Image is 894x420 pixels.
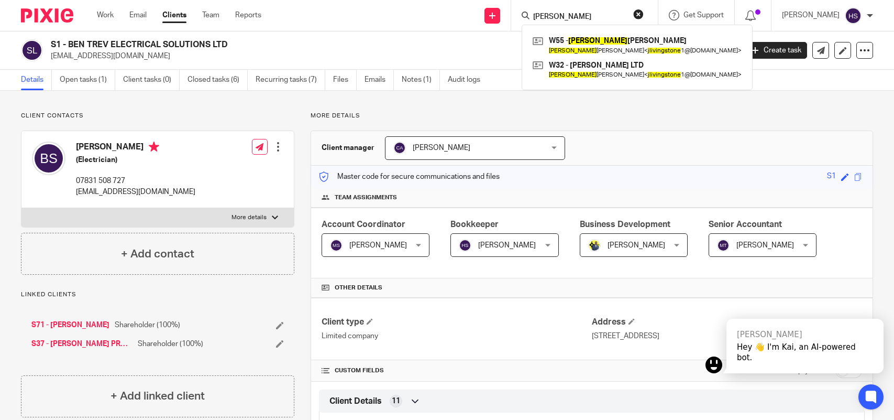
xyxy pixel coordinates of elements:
span: Client Details [329,396,382,407]
p: [STREET_ADDRESS] [592,331,862,341]
button: Clear [633,9,644,19]
a: Reports [235,10,261,20]
span: Business Development [580,220,670,229]
a: Files [333,70,357,90]
p: Master code for secure communications and files [319,171,500,182]
h4: [PERSON_NAME] [76,142,195,155]
img: svg%3E [330,239,343,252]
span: Team assignments [335,193,397,202]
img: svg%3E [32,142,65,175]
a: Clients [162,10,186,20]
p: [EMAIL_ADDRESS][DOMAIN_NAME] [51,51,731,61]
a: Emails [365,70,394,90]
a: Client tasks (0) [123,70,180,90]
h5: (Electrician) [76,155,195,165]
p: 07831 508 727 [76,176,195,186]
a: Team [202,10,219,20]
span: 11 [392,396,400,406]
h4: CUSTOM FIELDS [322,367,592,375]
p: [PERSON_NAME] [782,10,840,20]
a: Recurring tasks (7) [256,70,325,90]
img: kai.png [705,357,722,373]
a: Email [129,10,147,20]
h4: Client type [322,317,592,328]
span: Bookkeeper [450,220,499,229]
span: [PERSON_NAME] [608,242,665,249]
input: Search [532,13,626,22]
p: More details [311,112,873,120]
p: Client contacts [21,112,294,120]
h4: Address [592,317,862,328]
p: More details [231,213,267,222]
span: Senior Accountant [709,220,782,229]
span: Other details [335,284,382,292]
span: Shareholder (100%) [138,339,203,349]
img: svg%3E [393,142,406,154]
h4: + Add linked client [111,388,205,404]
a: Work [97,10,114,20]
span: [PERSON_NAME] [413,144,470,152]
p: Limited company [322,331,592,341]
a: Create task [746,42,807,59]
span: Shareholder (100%) [115,320,180,330]
span: [PERSON_NAME] [736,242,794,249]
div: S1 [827,171,836,183]
p: Linked clients [21,290,294,299]
span: Account Coordinator [322,220,405,229]
img: svg%3E [21,39,43,61]
p: [EMAIL_ADDRESS][DOMAIN_NAME] [76,187,195,197]
a: Open tasks (1) [60,70,115,90]
img: svg%3E [845,7,862,24]
span: [PERSON_NAME] [478,242,536,249]
img: Pixie [21,8,73,23]
a: Notes (1) [402,70,440,90]
h4: + Add contact [121,246,194,262]
a: S71 - [PERSON_NAME] [31,320,109,330]
div: Hey 👋 I'm Kai, an AI-powered bot. [737,342,873,363]
a: Audit logs [448,70,488,90]
img: svg%3E [717,239,730,252]
a: Details [21,70,52,90]
img: svg%3E [459,239,471,252]
a: Closed tasks (6) [187,70,248,90]
span: [PERSON_NAME] [349,242,407,249]
i: Primary [149,142,159,152]
h3: Client manager [322,143,374,153]
img: Dennis-Starbridge.jpg [588,239,601,252]
h2: S1 - BEN TREV ELECTRICAL SOLUTIONS LTD [51,39,594,50]
a: S37 - [PERSON_NAME] PROPERTY LETS LTD [31,339,133,349]
div: [PERSON_NAME] [737,329,873,340]
span: Get Support [683,12,724,19]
